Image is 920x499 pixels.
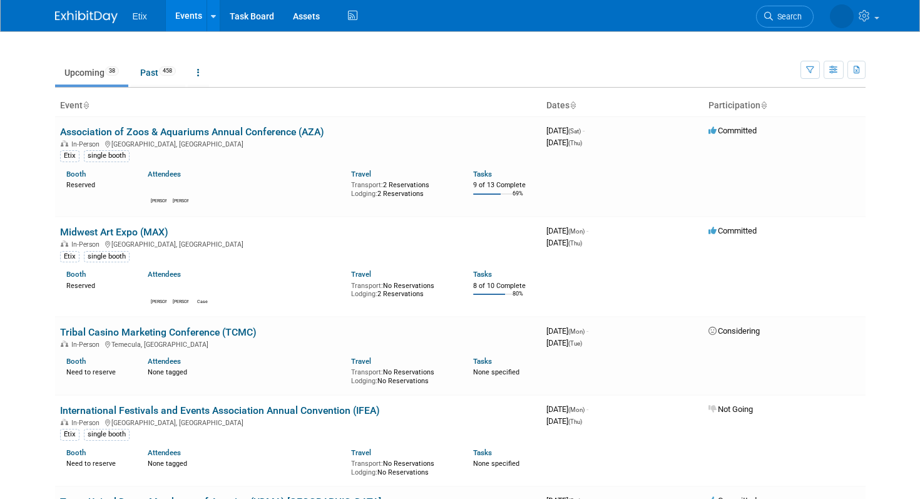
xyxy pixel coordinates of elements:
a: Attendees [148,270,181,279]
span: (Thu) [568,240,582,247]
div: Wendy Beasley [173,197,188,204]
span: In-Person [71,140,103,148]
span: Search [773,12,802,21]
span: Lodging: [351,468,377,476]
img: In-Person Event [61,140,68,147]
img: In-Person Event [61,341,68,347]
div: [GEOGRAPHIC_DATA], [GEOGRAPHIC_DATA] [60,239,536,249]
a: Attendees [148,357,181,366]
a: Midwest Art Expo (MAX) [60,226,168,238]
div: [GEOGRAPHIC_DATA], [GEOGRAPHIC_DATA] [60,138,536,148]
img: In-Person Event [61,419,68,425]
span: None specified [473,368,519,376]
span: Considering [708,326,760,336]
a: Booth [66,170,86,178]
a: Travel [351,357,371,366]
div: Case DeBusk [195,297,210,305]
span: [DATE] [546,326,588,336]
span: Transport: [351,368,383,376]
img: Maddie Warren (Snider) [830,4,854,28]
span: Transport: [351,282,383,290]
div: Jared McEntire [151,297,166,305]
span: (Thu) [568,418,582,425]
span: Etix [133,11,147,21]
div: None tagged [148,457,342,468]
span: (Thu) [568,140,582,147]
a: International Festivals and Events Association Annual Convention (IFEA) [60,404,380,416]
a: Tasks [473,170,492,178]
img: ExhibitDay [55,11,118,23]
span: (Mon) [568,228,585,235]
img: Wendy Beasley [173,182,188,197]
a: Sort by Participation Type [760,100,767,110]
a: Sort by Event Name [83,100,89,110]
img: In-Person Event [61,240,68,247]
a: Travel [351,170,371,178]
a: Past458 [131,61,185,85]
span: In-Person [71,240,103,249]
td: 80% [513,291,523,307]
th: Dates [541,95,703,116]
div: 9 of 13 Complete [473,181,536,190]
img: Scott Greeban [173,282,188,297]
div: Etix [60,150,79,162]
span: Committed [708,226,757,235]
span: In-Person [71,341,103,349]
td: 69% [513,190,523,207]
div: Etix [60,429,79,440]
img: Jared McEntire [151,282,166,297]
span: Transport: [351,181,383,189]
a: Sort by Start Date [570,100,576,110]
div: Need to reserve [66,457,129,468]
img: Case DeBusk [195,282,210,297]
a: Tribal Casino Marketing Conference (TCMC) [60,326,257,338]
div: Temecula, [GEOGRAPHIC_DATA] [60,339,536,349]
div: Etix [60,251,79,262]
a: Tasks [473,270,492,279]
span: [DATE] [546,126,585,135]
span: (Tue) [568,340,582,347]
a: Association of Zoos & Aquariums Annual Conference (AZA) [60,126,324,138]
a: Travel [351,448,371,457]
div: single booth [84,251,130,262]
div: Need to reserve [66,366,129,377]
div: Scott Greeban [173,297,188,305]
span: (Mon) [568,328,585,335]
a: Tasks [473,357,492,366]
span: [DATE] [546,226,588,235]
span: - [586,226,588,235]
div: No Reservations No Reservations [351,457,454,476]
span: [DATE] [546,416,582,426]
span: 38 [105,66,119,76]
div: single booth [84,150,130,162]
span: [DATE] [546,404,588,414]
div: 8 of 10 Complete [473,282,536,291]
div: single booth [84,429,130,440]
img: Todd Pryor [151,182,166,197]
a: Booth [66,357,86,366]
div: No Reservations 2 Reservations [351,279,454,299]
a: Attendees [148,170,181,178]
span: Not Going [708,404,753,414]
span: - [586,326,588,336]
a: Travel [351,270,371,279]
div: No Reservations No Reservations [351,366,454,385]
span: In-Person [71,419,103,427]
a: Search [756,6,814,28]
a: Attendees [148,448,181,457]
div: Reserved [66,178,129,190]
a: Upcoming38 [55,61,128,85]
span: Transport: [351,460,383,468]
div: Todd Pryor [151,197,166,204]
span: [DATE] [546,338,582,347]
span: (Sat) [568,128,581,135]
span: Lodging: [351,377,377,385]
span: [DATE] [546,238,582,247]
span: [DATE] [546,138,582,147]
a: Booth [66,270,86,279]
span: Lodging: [351,290,377,298]
span: Lodging: [351,190,377,198]
div: None tagged [148,366,342,377]
a: Booth [66,448,86,457]
span: (Mon) [568,406,585,413]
